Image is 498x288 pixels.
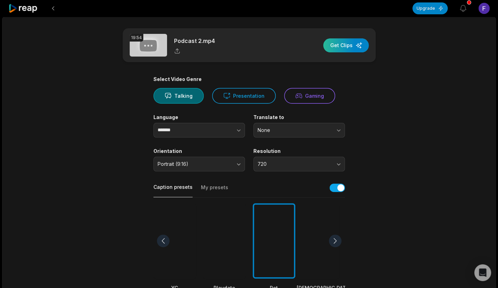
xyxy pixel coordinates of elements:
[153,157,245,171] button: Portrait (9:16)
[153,184,193,197] button: Caption presets
[253,123,345,138] button: None
[258,127,331,133] span: None
[153,76,345,82] div: Select Video Genre
[474,264,491,281] div: Open Intercom Messenger
[153,88,204,104] button: Talking
[201,184,228,197] button: My presets
[158,161,231,167] span: Portrait (9:16)
[253,114,345,120] label: Translate to
[253,157,345,171] button: 720
[412,2,448,14] button: Upgrade
[153,114,245,120] label: Language
[212,88,276,104] button: Presentation
[253,148,345,154] label: Resolution
[258,161,331,167] span: 720
[323,38,369,52] button: Get Clips
[284,88,335,104] button: Gaming
[153,148,245,154] label: Orientation
[174,37,215,45] p: Podcast 2.mp4
[130,34,143,42] div: 19:54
